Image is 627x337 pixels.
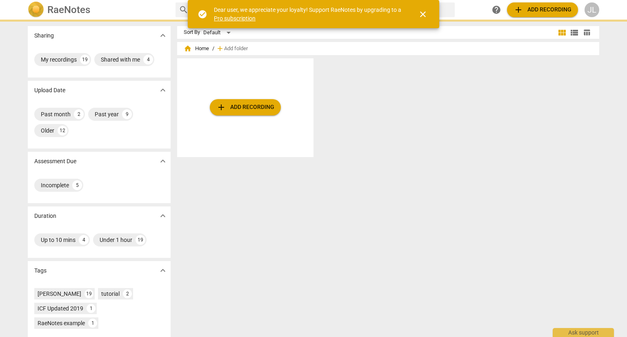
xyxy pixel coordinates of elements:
[38,290,81,298] div: [PERSON_NAME]
[87,304,96,313] div: 1
[122,109,132,119] div: 9
[212,46,214,52] span: /
[158,156,168,166] span: expand_more
[157,155,169,167] button: Show more
[123,289,132,298] div: 2
[514,5,523,15] span: add
[80,55,90,64] div: 19
[216,102,274,112] span: Add recording
[136,235,145,245] div: 19
[179,5,189,15] span: search
[143,55,153,64] div: 4
[184,29,200,35] div: Sort By
[158,266,168,275] span: expand_more
[214,6,403,22] div: Dear user, we appreciate your loyalty! Support RaeNotes by upgrading to a
[72,180,82,190] div: 5
[583,29,591,36] span: table_chart
[585,2,599,17] button: JL
[198,9,207,19] span: check_circle
[101,290,120,298] div: tutorial
[34,266,47,275] p: Tags
[41,236,76,244] div: Up to 10 mins
[158,31,168,40] span: expand_more
[418,9,428,19] span: close
[38,304,83,313] div: ICF Updated 2019
[553,328,614,337] div: Ask support
[157,29,169,42] button: Show more
[489,2,504,17] a: Help
[28,2,44,18] img: Logo
[34,157,76,166] p: Assessment Due
[84,289,93,298] div: 19
[556,27,568,39] button: Tile view
[41,181,69,189] div: Incomplete
[184,44,192,53] span: home
[569,28,579,38] span: view_list
[28,2,169,18] a: LogoRaeNotes
[79,235,89,245] div: 4
[100,236,132,244] div: Under 1 hour
[568,27,580,39] button: List view
[214,15,256,22] a: Pro subscription
[514,5,571,15] span: Add recording
[157,264,169,277] button: Show more
[34,212,56,220] p: Duration
[74,109,84,119] div: 2
[88,319,97,328] div: 1
[34,86,65,95] p: Upload Date
[210,99,281,115] button: Upload
[507,2,578,17] button: Upload
[184,44,209,53] span: Home
[491,5,501,15] span: help
[34,31,54,40] p: Sharing
[58,126,67,135] div: 12
[41,55,77,64] div: My recordings
[38,319,85,327] div: RaeNotes example
[47,4,90,16] h2: RaeNotes
[95,110,119,118] div: Past year
[216,44,224,53] span: add
[580,27,593,39] button: Table view
[157,210,169,222] button: Show more
[158,211,168,221] span: expand_more
[101,55,140,64] div: Shared with me
[158,85,168,95] span: expand_more
[413,4,433,24] button: Close
[557,28,567,38] span: view_module
[216,102,226,112] span: add
[224,46,248,52] span: Add folder
[41,126,54,135] div: Older
[41,110,71,118] div: Past month
[157,84,169,96] button: Show more
[203,26,233,39] div: Default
